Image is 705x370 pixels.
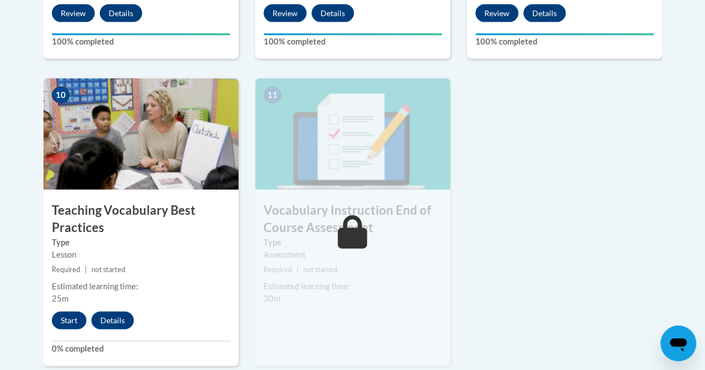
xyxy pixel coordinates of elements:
label: 100% completed [264,36,442,48]
h3: Teaching Vocabulary Best Practices [43,202,239,236]
label: 100% completed [475,36,654,48]
label: Type [264,236,442,249]
button: Start [52,312,86,329]
div: Your progress [475,33,654,36]
label: 0% completed [52,343,230,355]
div: Assessment [264,249,442,261]
h3: Vocabulary Instruction End of Course Assessment [255,202,450,236]
button: Review [52,4,95,22]
span: 10 [52,87,70,103]
img: Course Image [255,78,450,190]
div: Lesson [52,249,230,261]
span: Required [52,265,80,274]
iframe: Button to launch messaging window [660,325,696,361]
button: Details [523,4,566,22]
span: | [296,265,299,274]
label: Type [52,236,230,249]
button: Review [475,4,518,22]
button: Details [312,4,354,22]
div: Your progress [264,33,442,36]
span: 30m [264,294,280,303]
label: 100% completed [52,36,230,48]
button: Review [264,4,307,22]
img: Course Image [43,78,239,190]
span: not started [91,265,125,274]
span: not started [303,265,337,274]
span: 25m [52,294,69,303]
div: Estimated learning time: [264,280,442,293]
div: Your progress [52,33,230,36]
button: Details [91,312,134,329]
div: Estimated learning time: [52,280,230,293]
button: Details [100,4,142,22]
span: Required [264,265,292,274]
span: 11 [264,87,281,103]
span: | [85,265,87,274]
